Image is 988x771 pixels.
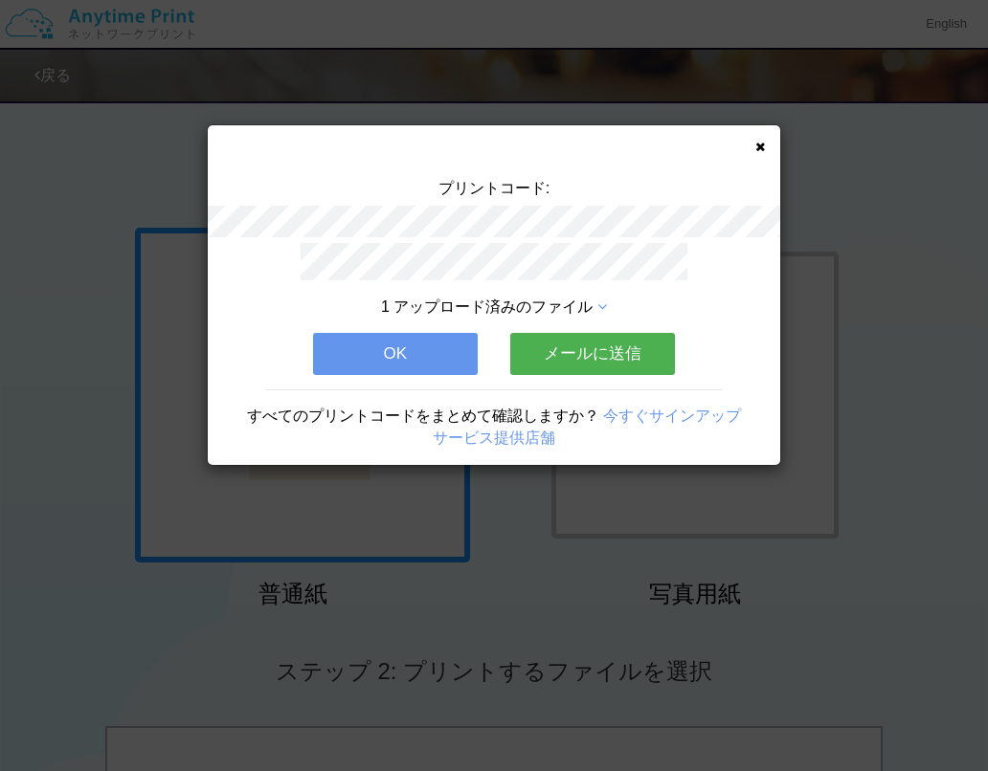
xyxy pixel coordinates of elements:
a: サービス提供店舗 [433,430,555,446]
button: OK [313,333,478,375]
span: プリントコード: [438,180,550,196]
span: 1 アップロード済みのファイル [381,298,593,315]
button: メールに送信 [510,333,675,375]
span: すべてのプリントコードをまとめて確認しますか？ [247,408,599,424]
a: 今すぐサインアップ [603,408,741,424]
